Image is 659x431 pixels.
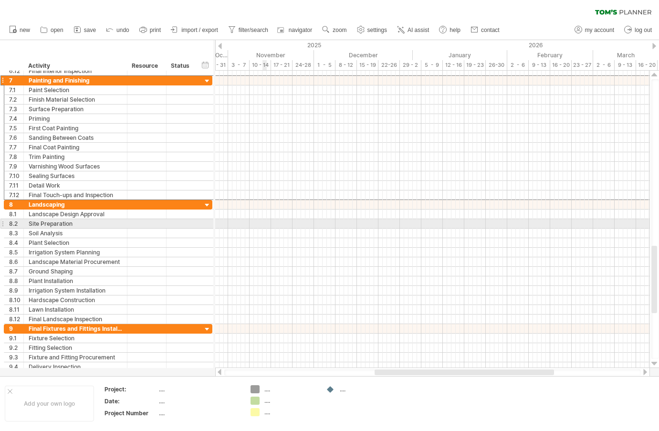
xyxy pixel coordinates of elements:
[159,397,239,405] div: ....
[9,286,23,295] div: 8.9
[29,190,122,200] div: Final Touch-ups and Inspection
[105,397,157,405] div: Date:
[228,50,314,60] div: November 2025
[105,409,157,417] div: Project Number
[450,27,460,33] span: help
[443,60,464,70] div: 12 - 16
[481,27,500,33] span: contact
[71,24,99,36] a: save
[9,238,23,247] div: 8.4
[408,27,429,33] span: AI assist
[622,24,655,36] a: log out
[264,397,316,405] div: ....
[5,386,94,421] div: Add your own logo
[84,27,96,33] span: save
[9,190,23,200] div: 7.12
[159,409,239,417] div: ....
[9,295,23,305] div: 8.10
[29,353,122,362] div: Fixture and Fitting Procurement
[9,181,23,190] div: 7.11
[9,85,23,95] div: 7.1
[9,105,23,114] div: 7.3
[9,343,23,352] div: 9.2
[29,334,122,343] div: Fixture Selection
[159,385,239,393] div: ....
[507,50,593,60] div: February 2026
[29,343,122,352] div: Fitting Selection
[437,24,463,36] a: help
[9,95,23,104] div: 7.2
[9,171,23,180] div: 7.10
[7,24,33,36] a: new
[9,200,23,209] div: 8
[228,60,250,70] div: 3 - 7
[9,133,23,142] div: 7.6
[9,353,23,362] div: 9.3
[9,76,23,85] div: 7
[340,385,392,393] div: ....
[9,162,23,171] div: 7.9
[38,24,66,36] a: open
[464,60,486,70] div: 19 - 23
[9,152,23,161] div: 7.8
[29,315,122,324] div: Final Landscape Inspection
[29,267,122,276] div: Ground Shaping
[413,50,507,60] div: January 2026
[29,85,122,95] div: Paint Selection
[468,24,502,36] a: contact
[333,27,346,33] span: zoom
[314,50,413,60] div: December 2025
[29,114,122,123] div: Priming
[29,276,122,285] div: Plant Installation
[20,27,30,33] span: new
[615,60,636,70] div: 9 - 13
[29,171,122,180] div: Sealing Surfaces
[636,60,658,70] div: 16 - 20
[550,60,572,70] div: 16 - 20
[314,60,335,70] div: 1 - 5
[171,61,192,71] div: Status
[29,143,122,152] div: Final Coat Painting
[572,60,593,70] div: 23 - 27
[29,219,122,228] div: Site Preparation
[226,24,271,36] a: filter/search
[9,276,23,285] div: 8.8
[593,60,615,70] div: 2 - 6
[29,238,122,247] div: Plant Selection
[264,408,316,416] div: ....
[29,229,122,238] div: Soil Analysis
[29,152,122,161] div: Trim Painting
[104,24,132,36] a: undo
[585,27,614,33] span: my account
[181,27,218,33] span: import / export
[335,60,357,70] div: 8 - 12
[264,385,316,393] div: ....
[9,305,23,314] div: 8.11
[29,76,122,85] div: Painting and Finishing
[9,124,23,133] div: 7.5
[9,248,23,257] div: 8.5
[29,200,122,209] div: Landscaping
[572,24,617,36] a: my account
[9,334,23,343] div: 9.1
[150,27,161,33] span: print
[9,324,23,333] div: 9
[9,315,23,324] div: 8.12
[29,286,122,295] div: Irrigation System Installation
[9,210,23,219] div: 8.1
[29,295,122,305] div: Hardscape Construction
[29,257,122,266] div: Landscape Material Procurement
[293,60,314,70] div: 24-28
[137,24,164,36] a: print
[29,105,122,114] div: Surface Preparation
[635,27,652,33] span: log out
[507,60,529,70] div: 2 - 6
[29,133,122,142] div: Sanding Between Coats
[9,219,23,228] div: 8.2
[320,24,349,36] a: zoom
[29,124,122,133] div: First Coat Painting
[271,60,293,70] div: 17 - 21
[276,24,315,36] a: navigator
[116,27,129,33] span: undo
[105,385,157,393] div: Project:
